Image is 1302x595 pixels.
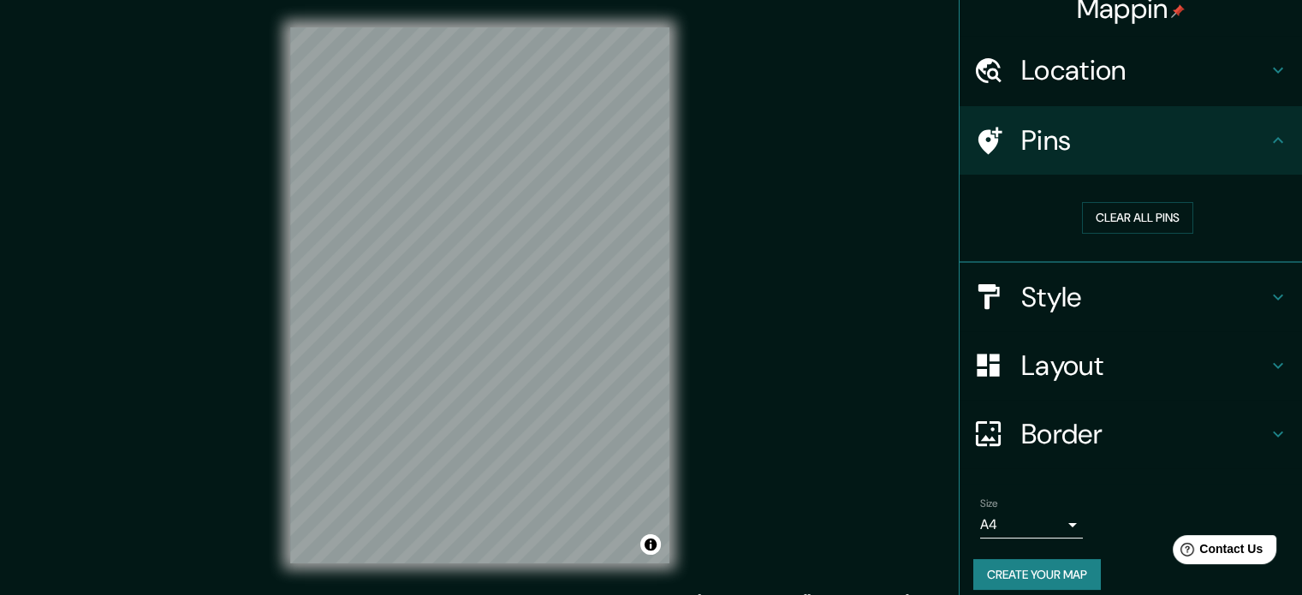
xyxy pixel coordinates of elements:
[980,511,1083,538] div: A4
[1021,123,1268,158] h4: Pins
[980,496,998,510] label: Size
[1021,280,1268,314] h4: Style
[960,106,1302,175] div: Pins
[960,400,1302,468] div: Border
[1021,53,1268,87] h4: Location
[290,27,669,563] canvas: Map
[1021,348,1268,383] h4: Layout
[1171,4,1185,18] img: pin-icon.png
[960,331,1302,400] div: Layout
[1021,417,1268,451] h4: Border
[640,534,661,555] button: Toggle attribution
[960,263,1302,331] div: Style
[1150,528,1283,576] iframe: Help widget launcher
[1082,202,1193,234] button: Clear all pins
[973,559,1101,591] button: Create your map
[960,36,1302,104] div: Location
